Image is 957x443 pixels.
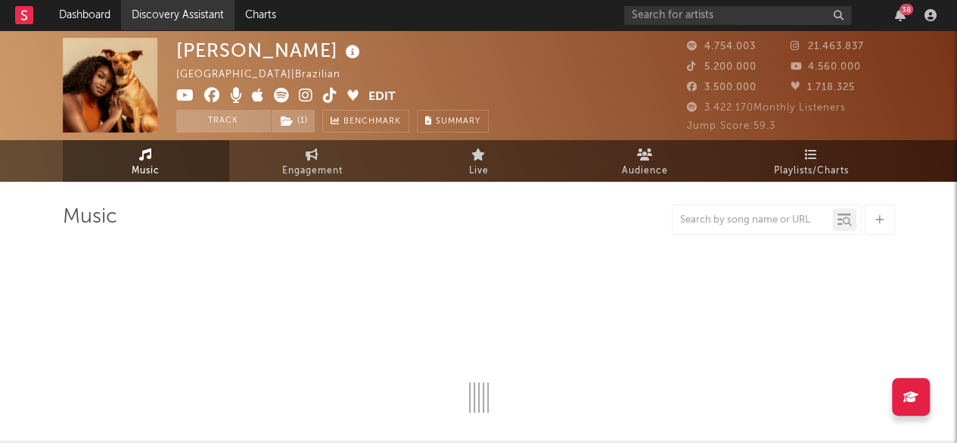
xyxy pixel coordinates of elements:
[176,66,358,84] div: [GEOGRAPHIC_DATA] | Brazilian
[229,140,396,182] a: Engagement
[687,62,757,72] span: 5.200.000
[687,121,775,131] span: Jump Score: 59.3
[469,162,489,180] span: Live
[791,83,855,92] span: 1.718.325
[729,140,895,182] a: Playlists/Charts
[673,214,832,226] input: Search by song name or URL
[176,38,364,63] div: [PERSON_NAME]
[272,110,315,133] button: (1)
[396,140,562,182] a: Live
[687,103,846,113] span: 3.422.170 Monthly Listeners
[132,162,160,180] span: Music
[343,113,401,131] span: Benchmark
[322,110,409,133] a: Benchmark
[176,110,271,133] button: Track
[791,42,864,51] span: 21.463.837
[624,6,851,25] input: Search for artists
[562,140,729,182] a: Audience
[271,110,315,133] span: ( 1 )
[282,162,343,180] span: Engagement
[417,110,489,133] button: Summary
[687,42,756,51] span: 4.754.003
[63,140,229,182] a: Music
[900,4,913,15] div: 38
[622,162,668,180] span: Audience
[687,83,757,92] span: 3.500.000
[791,62,861,72] span: 4.560.000
[436,117,480,126] span: Summary
[368,88,396,107] button: Edit
[774,162,849,180] span: Playlists/Charts
[895,9,906,21] button: 38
